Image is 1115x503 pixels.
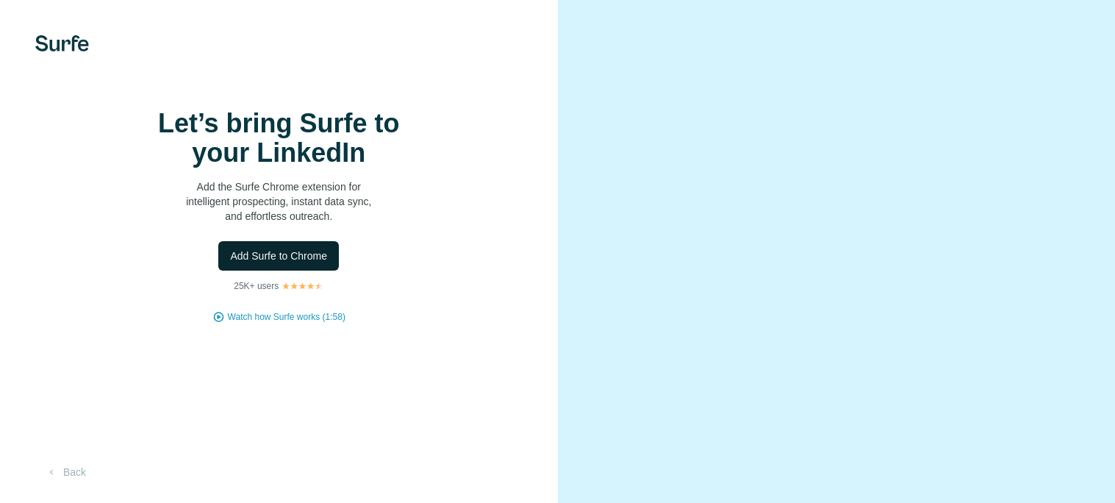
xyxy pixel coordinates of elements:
p: 25K+ users [234,279,279,293]
button: Watch how Surfe works (1:58) [228,310,345,324]
p: Add the Surfe Chrome extension for intelligent prospecting, instant data sync, and effortless out... [132,179,426,224]
button: Back [35,459,96,485]
h1: Let’s bring Surfe to your LinkedIn [132,109,426,168]
img: Rating Stars [282,282,323,290]
button: Add Surfe to Chrome [218,241,339,271]
img: Surfe's logo [35,35,89,51]
span: Add Surfe to Chrome [230,249,327,263]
